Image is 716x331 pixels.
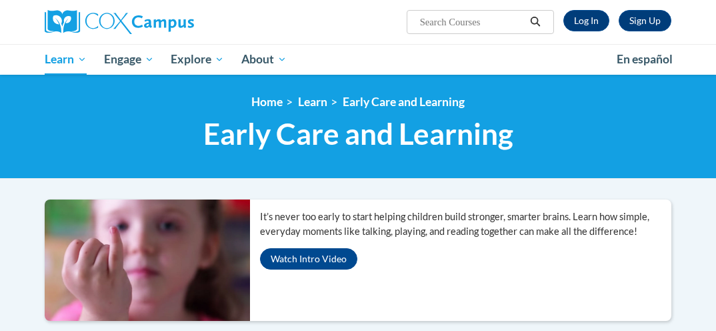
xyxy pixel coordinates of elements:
[233,44,295,75] a: About
[162,44,233,75] a: Explore
[241,51,287,67] span: About
[260,210,671,239] p: It’s never too early to start helping children build stronger, smarter brains. Learn how simple, ...
[45,10,194,34] img: Cox Campus
[298,95,327,109] a: Learn
[171,51,224,67] span: Explore
[563,10,609,31] a: Log In
[251,95,283,109] a: Home
[45,10,240,34] a: Cox Campus
[419,14,525,30] input: Search Courses
[95,44,163,75] a: Engage
[617,52,673,66] span: En español
[343,95,465,109] a: Early Care and Learning
[608,45,681,73] a: En español
[525,14,545,30] button: Search
[619,10,671,31] a: Register
[260,248,357,270] button: Watch Intro Video
[35,44,681,75] div: Main menu
[45,51,87,67] span: Learn
[36,44,95,75] a: Learn
[203,116,513,151] span: Early Care and Learning
[104,51,154,67] span: Engage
